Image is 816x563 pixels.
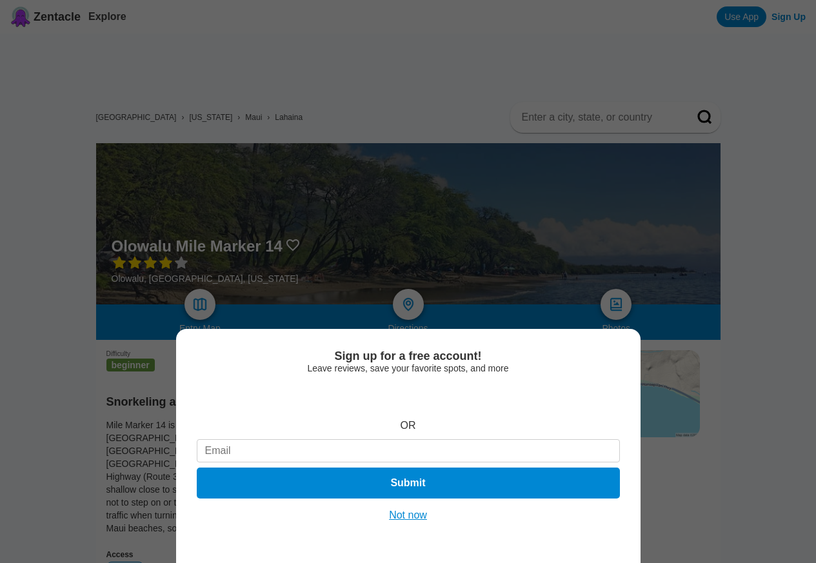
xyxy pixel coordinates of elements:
[401,420,416,431] div: OR
[197,439,620,462] input: Email
[197,363,620,373] div: Leave reviews, save your favorite spots, and more
[197,350,620,363] div: Sign up for a free account!
[385,509,431,522] button: Not now
[197,468,620,499] button: Submit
